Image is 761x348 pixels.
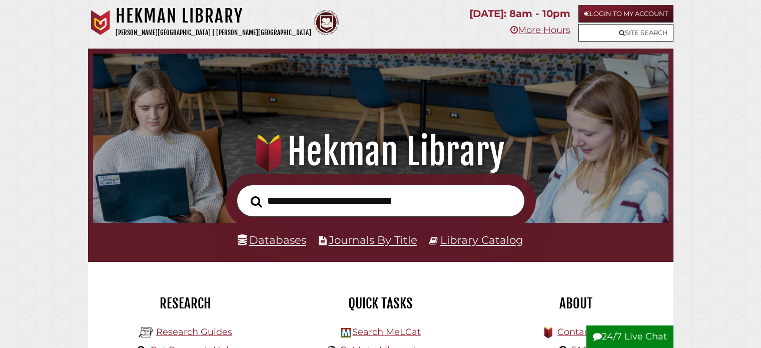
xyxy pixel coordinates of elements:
[557,326,607,337] a: Contact Us
[104,130,656,174] h1: Hekman Library
[116,27,311,39] p: [PERSON_NAME][GEOGRAPHIC_DATA] | [PERSON_NAME][GEOGRAPHIC_DATA]
[329,233,417,246] a: Journals By Title
[251,195,262,207] i: Search
[88,10,113,35] img: Calvin University
[510,25,570,36] a: More Hours
[440,233,523,246] a: Library Catalog
[139,325,154,340] img: Hekman Library Logo
[469,5,570,23] p: [DATE]: 8am - 10pm
[116,5,311,27] h1: Hekman Library
[486,295,666,312] h2: About
[246,193,267,210] button: Search
[578,24,673,42] a: Site Search
[291,295,471,312] h2: Quick Tasks
[314,10,339,35] img: Calvin Theological Seminary
[156,326,232,337] a: Research Guides
[96,295,276,312] h2: Research
[578,5,673,23] a: Login to My Account
[238,233,306,246] a: Databases
[352,326,421,337] a: Search MeLCat
[341,328,351,337] img: Hekman Library Logo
